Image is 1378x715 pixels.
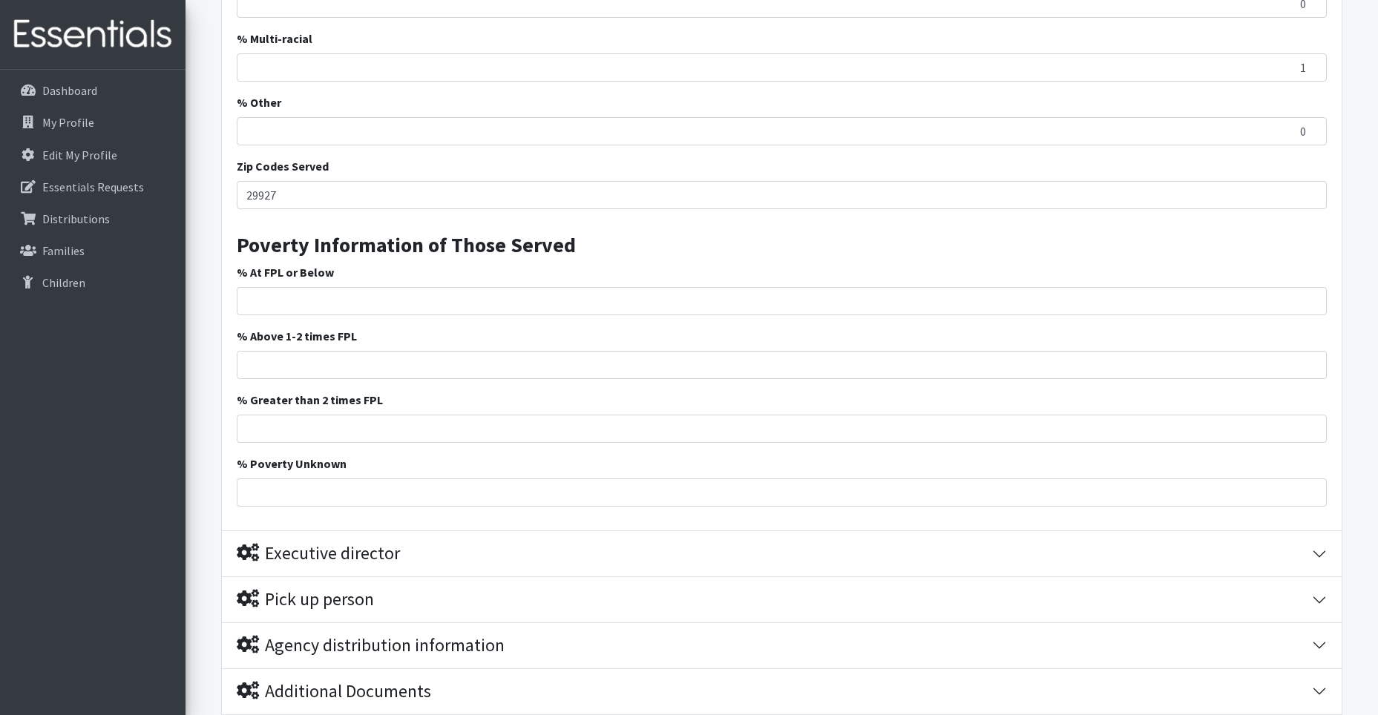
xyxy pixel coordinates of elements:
a: Edit My Profile [6,140,180,170]
div: Pick up person [237,589,374,610]
button: Pick up person [222,577,1342,622]
p: Distributions [42,211,110,226]
label: % Other [237,93,281,111]
button: Agency distribution information [222,623,1342,668]
p: Dashboard [42,83,97,98]
div: Additional Documents [237,681,431,702]
img: HumanEssentials [6,10,180,59]
label: Zip Codes Served [237,157,329,175]
p: Essentials Requests [42,179,144,194]
a: Distributions [6,204,180,234]
p: Edit My Profile [42,148,117,162]
p: Families [42,243,85,258]
a: Children [6,268,180,297]
button: Additional Documents [222,669,1342,714]
a: Families [6,236,180,266]
button: Executive director [222,531,1342,576]
div: Agency distribution information [237,635,505,656]
label: % Multi-racial [237,30,312,47]
a: Essentials Requests [6,172,180,202]
label: % Above 1-2 times FPL [237,327,357,345]
a: Dashboard [6,76,180,105]
label: % Poverty Unknown [237,455,347,472]
strong: Poverty Information of Those Served [237,231,576,258]
label: % At FPL or Below [237,263,334,281]
a: My Profile [6,108,180,137]
p: My Profile [42,115,94,130]
div: Executive director [237,543,400,564]
label: % Greater than 2 times FPL [237,391,383,409]
p: Children [42,275,85,290]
